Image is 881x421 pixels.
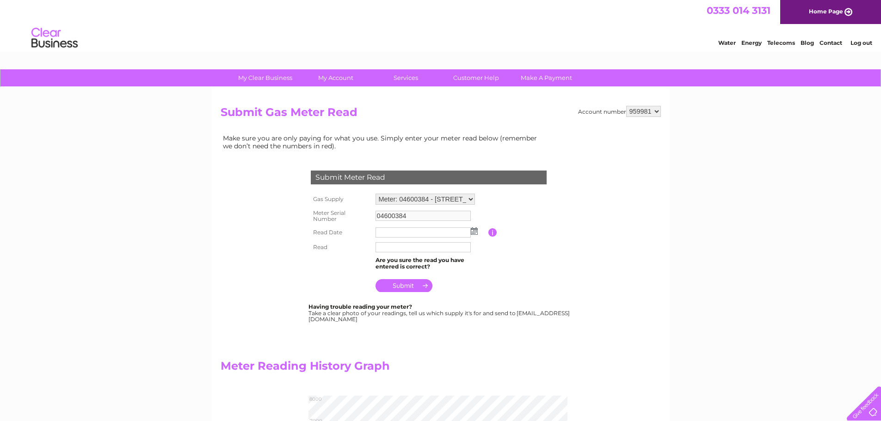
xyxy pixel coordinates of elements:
[227,69,303,86] a: My Clear Business
[221,132,544,152] td: Make sure you are only paying for what you use. Simply enter your meter read below (remember we d...
[368,69,444,86] a: Services
[222,5,659,45] div: Clear Business is a trading name of Verastar Limited (registered in [GEOGRAPHIC_DATA] No. 3667643...
[471,227,478,235] img: ...
[488,228,497,237] input: Information
[707,5,770,16] a: 0333 014 3131
[308,240,373,255] th: Read
[801,39,814,46] a: Blog
[308,225,373,240] th: Read Date
[308,304,571,323] div: Take a clear photo of your readings, tell us which supply it's for and send to [EMAIL_ADDRESS][DO...
[741,39,762,46] a: Energy
[308,303,412,310] b: Having trouble reading your meter?
[767,39,795,46] a: Telecoms
[297,69,374,86] a: My Account
[718,39,736,46] a: Water
[308,191,373,207] th: Gas Supply
[438,69,514,86] a: Customer Help
[508,69,585,86] a: Make A Payment
[31,24,78,52] img: logo.png
[578,106,661,117] div: Account number
[376,279,432,292] input: Submit
[373,255,488,272] td: Are you sure the read you have entered is correct?
[819,39,842,46] a: Contact
[850,39,872,46] a: Log out
[311,171,547,184] div: Submit Meter Read
[221,360,544,377] h2: Meter Reading History Graph
[308,207,373,226] th: Meter Serial Number
[221,106,661,123] h2: Submit Gas Meter Read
